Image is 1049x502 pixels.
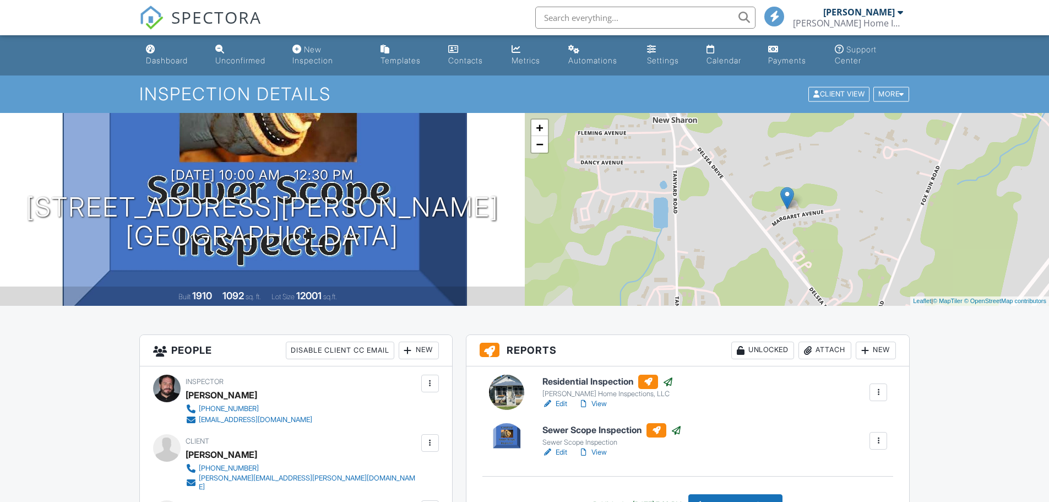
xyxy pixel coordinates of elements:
[835,45,877,65] div: Support Center
[643,40,694,71] a: Settings
[211,40,280,71] a: Unconfirmed
[531,120,548,136] a: Zoom in
[399,342,439,359] div: New
[542,423,682,447] a: Sewer Scope Inspection Sewer Scope Inspection
[856,342,896,359] div: New
[448,56,483,65] div: Contacts
[807,89,872,98] a: Client View
[186,446,257,463] div: [PERSON_NAME]
[292,45,333,65] div: New Inspection
[793,18,903,29] div: Sharples Home Inspections, LLC
[199,474,418,492] div: [PERSON_NAME][EMAIL_ADDRESS][PERSON_NAME][DOMAIN_NAME]
[542,447,567,458] a: Edit
[296,290,322,301] div: 12001
[376,40,435,71] a: Templates
[873,87,909,102] div: More
[222,290,244,301] div: 1092
[186,463,418,474] a: [PHONE_NUMBER]
[26,193,499,251] h1: [STREET_ADDRESS][PERSON_NAME] [GEOGRAPHIC_DATA]
[910,296,1049,306] div: |
[706,56,741,65] div: Calendar
[139,6,164,30] img: The Best Home Inspection Software - Spectora
[146,56,188,65] div: Dashboard
[578,398,607,409] a: View
[286,342,394,359] div: Disable Client CC Email
[186,437,209,445] span: Client
[288,40,367,71] a: New Inspection
[764,40,822,71] a: Payments
[186,414,312,425] a: [EMAIL_ADDRESS][DOMAIN_NAME]
[186,377,224,386] span: Inspector
[542,423,682,438] h6: Sewer Scope Inspection
[271,293,295,301] span: Lot Size
[535,7,756,29] input: Search everything...
[466,335,910,366] h3: Reports
[246,293,261,301] span: sq. ft.
[768,56,806,65] div: Payments
[199,415,312,424] div: [EMAIL_ADDRESS][DOMAIN_NAME]
[531,136,548,153] a: Zoom out
[140,335,452,366] h3: People
[444,40,498,71] a: Contacts
[142,40,202,71] a: Dashboard
[823,7,895,18] div: [PERSON_NAME]
[381,56,421,65] div: Templates
[186,474,418,492] a: [PERSON_NAME][EMAIL_ADDRESS][PERSON_NAME][DOMAIN_NAME]
[139,15,262,38] a: SPECTORA
[323,293,337,301] span: sq.ft.
[178,293,191,301] span: Built
[171,6,262,29] span: SPECTORA
[186,403,312,414] a: [PHONE_NUMBER]
[808,87,869,102] div: Client View
[192,290,212,301] div: 1910
[199,464,259,473] div: [PHONE_NUMBER]
[647,56,679,65] div: Settings
[578,447,607,458] a: View
[964,298,1046,304] a: © OpenStreetMap contributors
[215,56,265,65] div: Unconfirmed
[542,375,673,389] h6: Residential Inspection
[542,438,682,447] div: Sewer Scope Inspection
[830,40,907,71] a: Support Center
[171,168,354,182] h3: [DATE] 10:00 am - 12:30 pm
[542,375,673,399] a: Residential Inspection [PERSON_NAME] Home Inspections, LLC
[798,342,851,359] div: Attach
[933,298,963,304] a: © MapTiler
[542,398,567,409] a: Edit
[564,40,634,71] a: Automations (Basic)
[913,298,931,304] a: Leaflet
[186,387,257,403] div: [PERSON_NAME]
[542,390,673,398] div: [PERSON_NAME] Home Inspections, LLC
[702,40,755,71] a: Calendar
[568,56,617,65] div: Automations
[731,342,794,359] div: Unlocked
[512,56,540,65] div: Metrics
[507,40,555,71] a: Metrics
[199,404,259,413] div: [PHONE_NUMBER]
[139,84,910,104] h1: Inspection Details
